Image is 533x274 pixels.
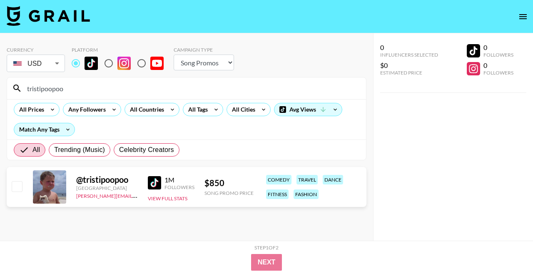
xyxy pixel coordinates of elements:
div: 0 [380,43,438,52]
div: Song Promo Price [204,190,254,196]
div: Any Followers [63,103,107,116]
div: 1M [164,176,194,184]
div: Followers [164,184,194,190]
div: Avg Views [274,103,342,116]
span: Trending (Music) [54,145,105,155]
div: Estimated Price [380,70,438,76]
div: 0 [483,61,513,70]
div: Followers [483,52,513,58]
div: comedy [266,175,291,184]
div: All Cities [227,103,257,116]
a: [PERSON_NAME][EMAIL_ADDRESS][PERSON_NAME][DOMAIN_NAME] [76,191,239,199]
div: Campaign Type [174,47,234,53]
div: fitness [266,189,289,199]
div: @ tristipoopoo [76,174,138,185]
img: Grail Talent [7,6,90,26]
div: Influencers Selected [380,52,438,58]
div: All Tags [183,103,209,116]
span: All [32,145,40,155]
div: Step 1 of 2 [254,244,279,251]
img: Instagram [117,57,131,70]
div: dance [323,175,343,184]
div: Currency [7,47,65,53]
div: All Countries [125,103,166,116]
img: TikTok [148,176,161,189]
img: YouTube [150,57,164,70]
div: $ 850 [204,178,254,188]
div: All Prices [14,103,46,116]
iframe: Drift Widget Chat Controller [491,232,523,264]
div: 0 [483,43,513,52]
button: Next [251,254,282,271]
div: [GEOGRAPHIC_DATA] [76,185,138,191]
div: travel [296,175,318,184]
div: fashion [294,189,319,199]
button: open drawer [515,8,531,25]
button: View Full Stats [148,195,187,202]
img: TikTok [85,57,98,70]
div: Match Any Tags [14,123,75,136]
div: Followers [483,70,513,76]
div: Platform [72,47,170,53]
div: $0 [380,61,438,70]
span: Celebrity Creators [119,145,174,155]
input: Search by User Name [22,82,361,95]
div: USD [8,56,63,71]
